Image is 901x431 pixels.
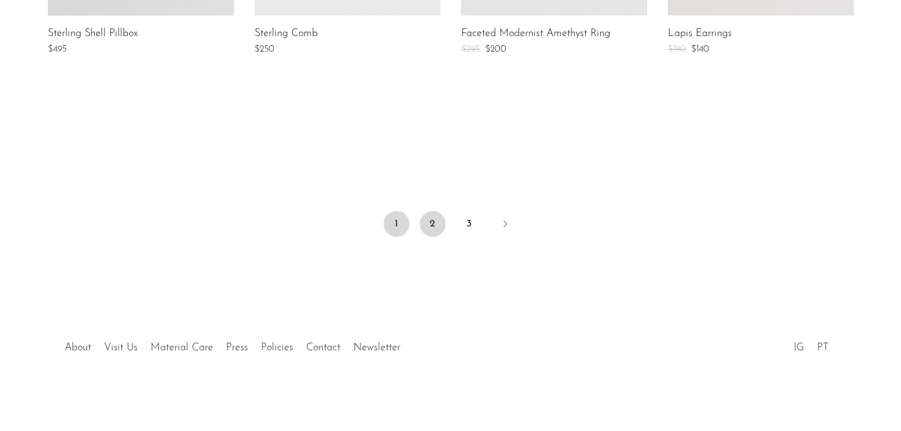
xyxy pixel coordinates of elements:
a: Lapis Earrings [668,28,732,40]
ul: Social Medias [787,332,835,357]
span: 1 [384,211,409,237]
a: Material Care [150,343,213,353]
span: $200 [485,45,506,54]
a: Faceted Modernist Amethyst Ring [461,28,610,40]
ul: Quick links [58,332,407,357]
a: Policies [261,343,293,353]
a: 3 [456,211,482,237]
a: Contact [306,343,340,353]
a: Sterling Shell Pillbox [48,28,138,40]
a: About [65,343,91,353]
a: Press [226,343,248,353]
a: PT [817,343,829,353]
span: $295 [461,45,480,54]
span: $190 [668,45,686,54]
span: $495 [48,45,67,54]
span: $140 [691,45,709,54]
a: IG [794,343,804,353]
a: Next [492,211,518,239]
a: Visit Us [104,343,138,353]
a: 2 [420,211,446,237]
a: Sterling Comb [254,28,318,40]
span: $250 [254,45,274,54]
